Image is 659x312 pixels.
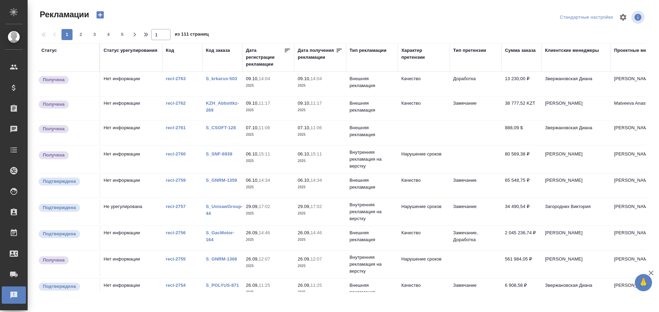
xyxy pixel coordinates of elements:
[75,31,86,38] span: 2
[311,256,322,262] p: 12:07
[166,151,186,157] a: recl-2760
[166,76,186,81] a: recl-2763
[206,204,243,216] a: S_UnisawGroup-44
[398,72,450,96] td: Качество
[450,278,502,303] td: Замечание
[542,96,611,121] td: [PERSON_NAME]
[259,101,270,106] p: 11:17
[246,204,259,209] p: 29.09,
[298,184,343,191] p: 2025
[43,283,76,290] p: Подтверждена
[103,29,114,40] button: 4
[246,263,291,270] p: 2025
[246,76,259,81] p: 09.10,
[100,121,162,145] td: Нет информации
[259,283,270,288] p: 11:25
[638,275,649,290] span: 🙏
[259,151,270,157] p: 15:11
[542,147,611,171] td: [PERSON_NAME]
[298,178,311,183] p: 06.10,
[206,178,237,183] a: S_GNRM-1359
[41,47,57,54] div: Статус
[398,173,450,198] td: Качество
[635,274,652,291] button: 🙏
[346,72,398,96] td: Внешняя рекламация
[346,96,398,121] td: Внешняя рекламация
[166,178,186,183] a: recl-2759
[502,121,542,145] td: 888,09 $
[631,11,646,24] span: Посмотреть информацию
[450,226,502,250] td: Замечание, Доработка
[398,96,450,121] td: Качество
[100,72,162,96] td: Нет информации
[505,47,536,54] div: Сумма заказа
[206,151,232,157] a: S_SNF-6939
[346,121,398,145] td: Внешняя рекламация
[43,152,65,159] p: Получена
[43,178,76,185] p: Подтверждена
[246,47,284,68] div: Дата регистрации рекламации
[346,226,398,250] td: Внешняя рекламация
[206,125,236,130] a: S_CSOFT-128
[311,204,322,209] p: 17:02
[104,47,157,54] div: Статус урегулирования
[298,283,311,288] p: 26.09,
[246,236,291,243] p: 2025
[89,31,100,38] span: 3
[311,125,322,130] p: 11:06
[502,200,542,224] td: 34 490,54 ₽
[401,47,446,61] div: Характер претензии
[298,158,343,164] p: 2025
[43,76,65,83] p: Получена
[450,96,502,121] td: Замечание
[259,256,270,262] p: 12:07
[298,125,311,130] p: 07.10,
[89,29,100,40] button: 3
[311,178,322,183] p: 14:34
[246,289,291,296] p: 2025
[311,101,322,106] p: 11:17
[298,47,336,61] div: Дата получения рекламации
[298,256,311,262] p: 26.09,
[206,283,239,288] a: S_POLYUS-871
[43,204,76,211] p: Подтверждена
[103,31,114,38] span: 4
[558,12,615,23] div: split button
[311,76,322,81] p: 14:04
[542,72,611,96] td: Звержановская Диана
[246,178,259,183] p: 06.10,
[298,131,343,138] p: 2025
[117,29,128,40] button: 5
[350,47,386,54] div: Тип рекламации
[246,210,291,217] p: 2025
[502,173,542,198] td: 65 548,75 ₽
[100,173,162,198] td: Нет информации
[206,47,230,54] div: Код заказа
[259,125,270,130] p: 11:06
[246,101,259,106] p: 09.10,
[92,9,108,21] button: Создать
[346,198,398,226] td: Внутренняя рекламация на верстку
[259,204,270,209] p: 17:02
[100,200,162,224] td: Не урегулирована
[166,47,174,54] div: Код
[206,101,239,113] a: KZH_Abbottkz-269
[75,29,86,40] button: 2
[311,230,322,235] p: 14:46
[502,252,542,276] td: 561 984,05 ₽
[542,226,611,250] td: [PERSON_NAME]
[502,72,542,96] td: 13 230,00 ₽
[246,82,291,89] p: 2025
[259,178,270,183] p: 14:34
[246,184,291,191] p: 2025
[542,252,611,276] td: [PERSON_NAME]
[100,96,162,121] td: Нет информации
[346,278,398,303] td: Внешняя рекламация
[117,31,128,38] span: 5
[298,289,343,296] p: 2025
[38,9,89,20] span: Рекламации
[502,226,542,250] td: 2 045 236,74 ₽
[206,76,237,81] a: S_krkarus-503
[246,131,291,138] p: 2025
[311,151,322,157] p: 15:11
